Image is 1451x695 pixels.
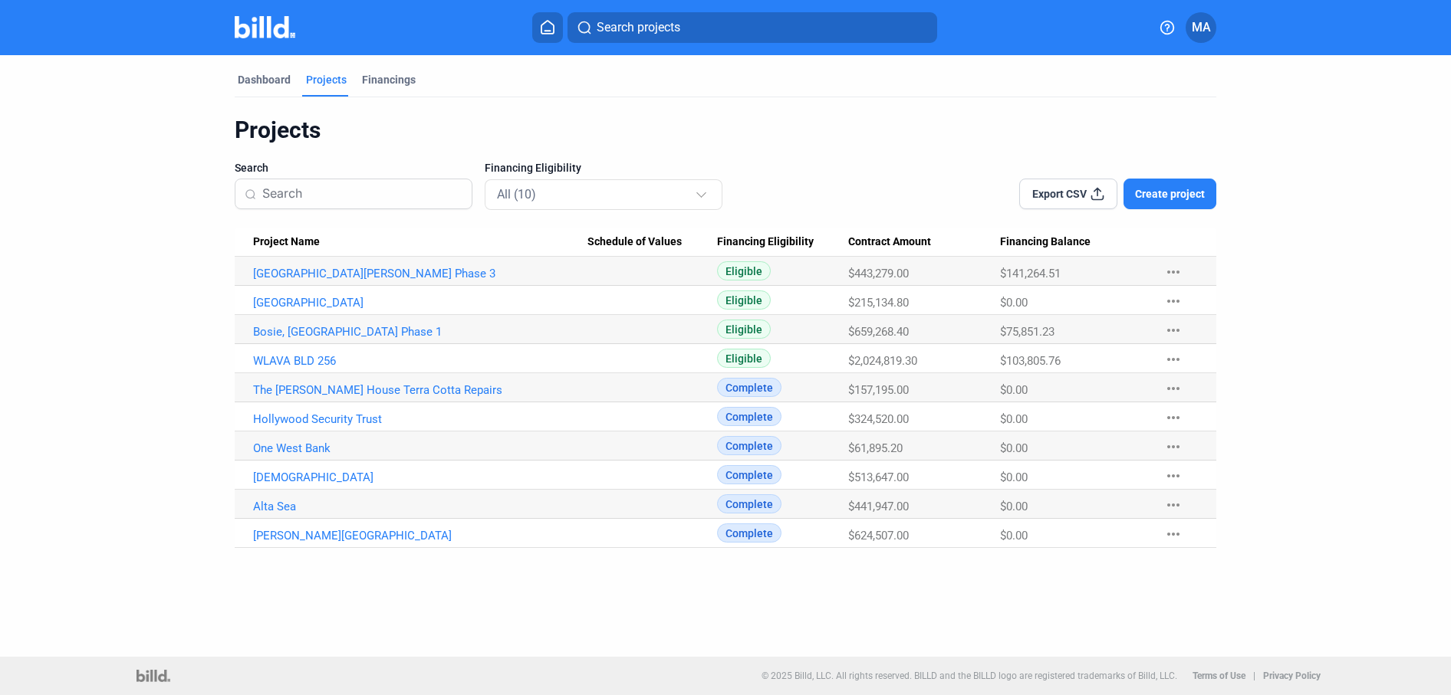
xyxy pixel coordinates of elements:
div: Projects [235,116,1216,145]
span: $215,134.80 [848,296,909,310]
div: Schedule of Values [587,235,718,249]
span: $513,647.00 [848,470,909,484]
a: [PERSON_NAME][GEOGRAPHIC_DATA] [253,529,587,543]
mat-icon: more_horiz [1164,292,1183,310]
button: MA [1186,12,1216,43]
div: Project Name [253,235,587,249]
span: Complete [717,494,781,513]
span: $157,195.00 [848,383,909,397]
span: $141,264.51 [1000,267,1061,280]
a: Alta Sea [253,500,587,513]
a: [GEOGRAPHIC_DATA] [253,296,587,310]
span: $0.00 [1000,412,1028,426]
a: WLAVA BLD 256 [253,354,587,368]
span: Search projects [597,18,680,37]
button: Create project [1124,179,1216,209]
button: Export CSV [1019,179,1117,209]
p: | [1253,670,1255,681]
span: Complete [717,523,781,543]
b: Privacy Policy [1263,670,1321,681]
b: Terms of Use [1193,670,1245,681]
button: Search projects [568,12,937,43]
span: Contract Amount [848,235,931,249]
span: Create project [1135,186,1205,202]
div: Financing Balance [1000,235,1149,249]
span: Financing Eligibility [485,160,581,175]
mat-icon: more_horiz [1164,467,1183,485]
span: Project Name [253,235,320,249]
span: Complete [717,436,781,455]
img: logo [137,670,169,682]
span: $0.00 [1000,529,1028,543]
span: Complete [717,378,781,397]
span: Financing Balance [1000,235,1091,249]
div: Dashboard [238,72,291,87]
span: $0.00 [1000,296,1028,310]
span: Export CSV [1032,186,1087,202]
a: The [PERSON_NAME] House Terra Cotta Repairs [253,383,587,397]
mat-icon: more_horiz [1164,321,1183,339]
mat-icon: more_horiz [1164,525,1183,543]
mat-icon: more_horiz [1164,263,1183,281]
span: $61,895.20 [848,441,903,455]
span: $75,851.23 [1000,325,1055,339]
mat-icon: more_horiz [1164,379,1183,398]
a: Hollywood Security Trust [253,412,587,426]
span: $441,947.00 [848,500,909,513]
a: One West Bank [253,441,587,455]
div: Projects [306,72,347,87]
span: Schedule of Values [587,235,682,249]
a: [DEMOGRAPHIC_DATA] [253,470,587,484]
span: $0.00 [1000,441,1028,455]
a: [GEOGRAPHIC_DATA][PERSON_NAME] Phase 3 [253,267,587,280]
mat-icon: more_horiz [1164,350,1183,369]
span: $103,805.76 [1000,354,1061,368]
mat-icon: more_horiz [1164,438,1183,456]
span: $324,520.00 [848,412,909,426]
span: $659,268.40 [848,325,909,339]
mat-icon: more_horiz [1164,408,1183,427]
span: Eligible [717,290,771,310]
span: $0.00 [1000,500,1028,513]
input: Search [262,178,462,210]
span: Complete [717,465,781,484]
span: Eligible [717,261,771,280]
span: MA [1192,18,1211,37]
mat-icon: more_horiz [1164,496,1183,514]
span: $0.00 [1000,470,1028,484]
span: Financing Eligibility [717,235,814,249]
span: Complete [717,407,781,426]
div: Financing Eligibility [717,235,848,249]
span: Eligible [717,320,771,339]
div: Financings [362,72,416,87]
img: Billd Company Logo [235,16,295,38]
span: Eligible [717,349,771,368]
div: Contract Amount [848,235,1000,249]
p: © 2025 Billd, LLC. All rights reserved. BILLD and the BILLD logo are registered trademarks of Bil... [762,670,1177,681]
span: $2,024,819.30 [848,354,917,368]
mat-select-trigger: All (10) [497,187,536,202]
span: $624,507.00 [848,529,909,543]
span: $0.00 [1000,383,1028,397]
span: $443,279.00 [848,267,909,280]
span: Search [235,160,268,175]
a: Bosie, [GEOGRAPHIC_DATA] Phase 1 [253,325,587,339]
